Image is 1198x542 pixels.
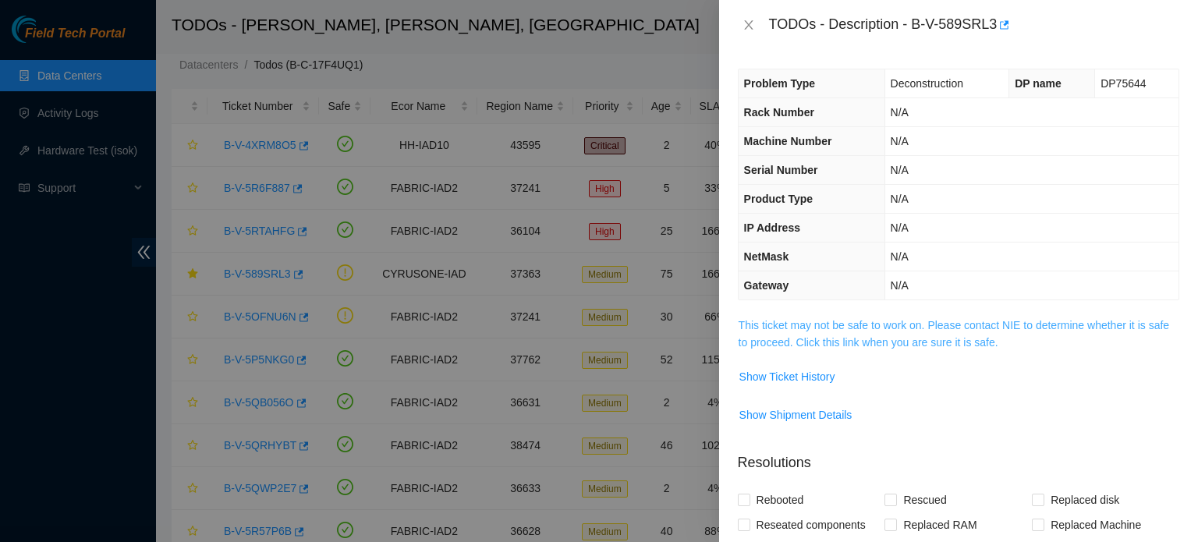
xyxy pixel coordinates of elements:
span: Deconstruction [891,77,963,90]
span: Rebooted [750,487,810,512]
span: DP75644 [1101,77,1146,90]
span: N/A [891,193,909,205]
span: N/A [891,106,909,119]
span: Problem Type [744,77,816,90]
span: Replaced Machine [1044,512,1147,537]
div: TODOs - Description - B-V-589SRL3 [769,12,1179,37]
span: N/A [891,279,909,292]
span: N/A [891,221,909,234]
p: Resolutions [738,440,1179,473]
a: This ticket may not be safe to work on. Please contact NIE to determine whether it is safe to pro... [739,319,1169,349]
span: close [743,19,755,31]
span: Rescued [897,487,952,512]
span: Rack Number [744,106,814,119]
span: DP name [1015,77,1062,90]
span: NetMask [744,250,789,263]
span: Machine Number [744,135,832,147]
span: Show Shipment Details [739,406,852,423]
span: Product Type [744,193,813,205]
button: Show Ticket History [739,364,836,389]
span: Replaced disk [1044,487,1125,512]
span: Serial Number [744,164,818,176]
span: Show Ticket History [739,368,835,385]
span: Replaced RAM [897,512,983,537]
span: N/A [891,135,909,147]
button: Close [738,18,760,33]
span: Gateway [744,279,789,292]
span: N/A [891,164,909,176]
span: IP Address [744,221,800,234]
button: Show Shipment Details [739,402,853,427]
span: N/A [891,250,909,263]
span: Reseated components [750,512,872,537]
